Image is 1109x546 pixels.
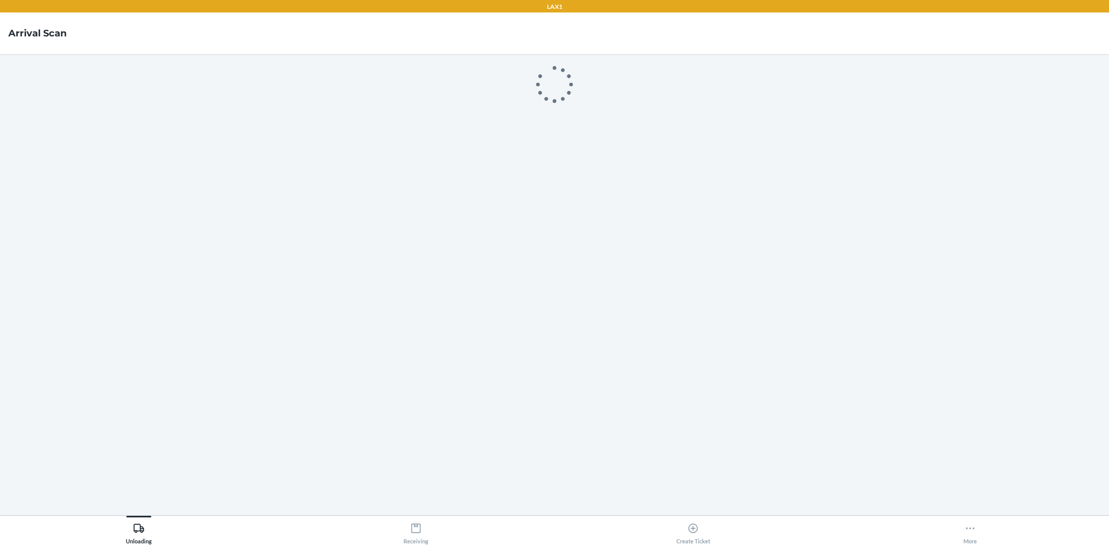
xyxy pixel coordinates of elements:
div: Create Ticket [676,518,710,544]
button: More [832,516,1109,544]
div: More [963,518,977,544]
button: Create Ticket [555,516,832,544]
h4: Arrival Scan [8,27,67,40]
div: Receiving [403,518,428,544]
p: LAX1 [547,2,563,11]
div: Unloading [126,518,152,544]
button: Receiving [277,516,554,544]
